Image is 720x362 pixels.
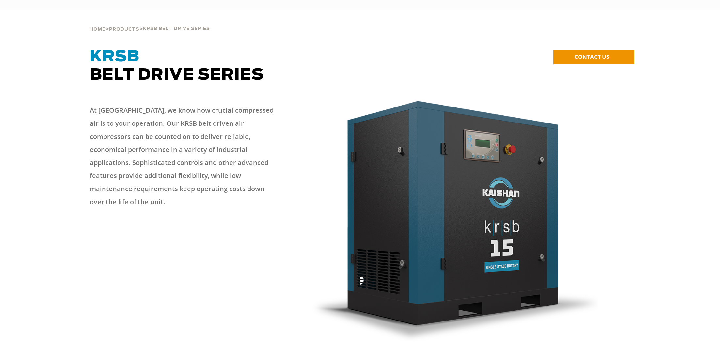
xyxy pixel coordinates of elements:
[109,27,139,32] span: Products
[90,49,139,65] span: KRSB
[90,49,264,83] span: Belt Drive Series
[109,26,139,32] a: Products
[574,53,609,60] span: CONTACT US
[553,50,634,64] a: CONTACT US
[90,104,279,208] p: At [GEOGRAPHIC_DATA], we know how crucial compressed air is to your operation. Our KRSB belt-driv...
[143,27,210,31] span: krsb belt drive series
[309,97,599,341] img: krsb15
[89,10,210,35] div: > >
[89,26,105,32] a: Home
[89,27,105,32] span: Home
